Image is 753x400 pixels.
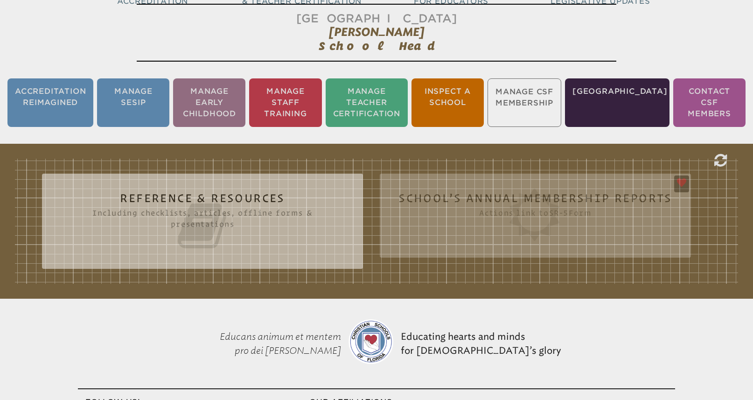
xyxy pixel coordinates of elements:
[61,192,344,252] h2: Reference & Resources
[249,78,321,127] li: Manage Staff Training
[326,78,408,127] li: Manage Teacher Certification
[329,25,425,39] span: [PERSON_NAME]
[7,78,93,127] li: Accreditation Reimagined
[188,306,345,381] p: Educans animum et mentem pro dei [PERSON_NAME]
[397,306,565,381] p: Educating hearts and minds for [DEMOGRAPHIC_DATA]’s glory
[349,319,393,364] img: csf-logo-web-colors.png
[319,39,435,52] span: School Head
[97,78,169,127] li: Manage SESIP
[673,78,746,127] li: Contact CSF Members
[565,78,669,127] li: [GEOGRAPHIC_DATA]
[411,78,484,127] li: Inspect a School
[173,78,245,127] li: Manage Early Childhood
